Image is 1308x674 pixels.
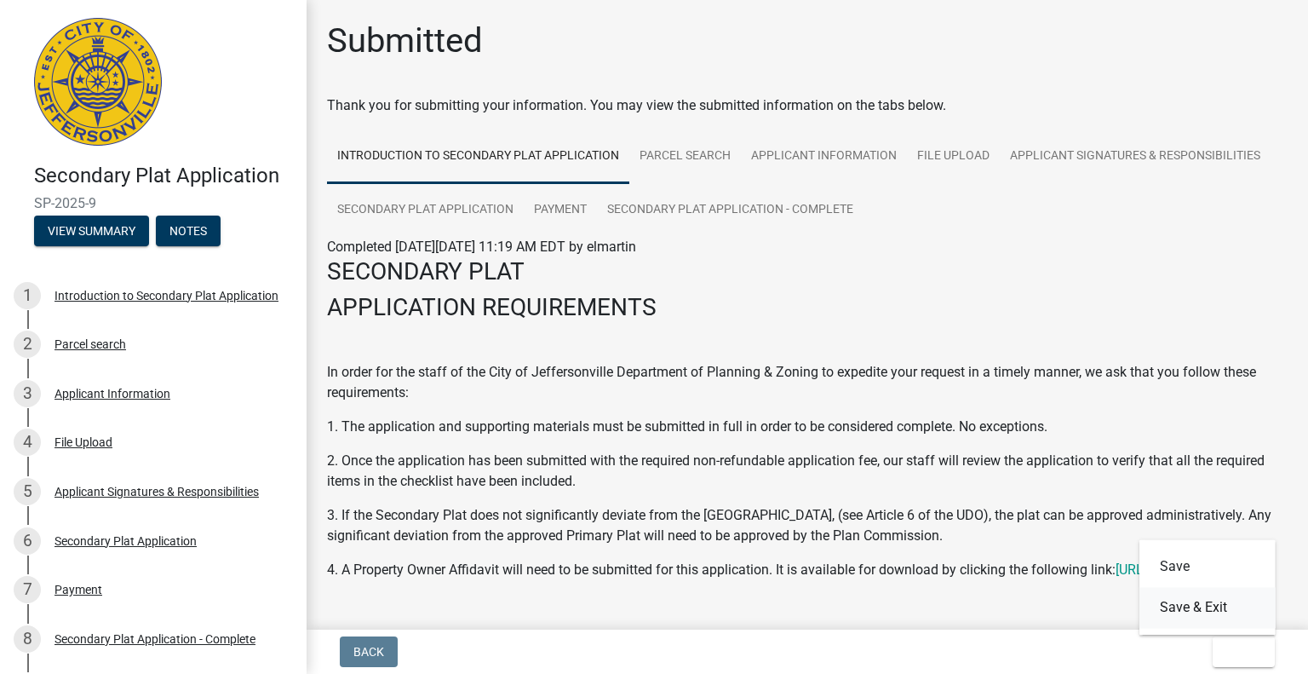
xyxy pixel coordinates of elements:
span: Back [353,645,384,659]
div: 4 [14,429,41,456]
div: File Upload [54,436,112,448]
div: Introduction to Secondary Plat Application [54,290,278,302]
div: 5 [14,478,41,505]
button: Notes [156,216,221,246]
div: Secondary Plat Application [54,535,197,547]
div: Payment [54,584,102,596]
button: View Summary [34,216,149,246]
a: [URL][DOMAIN_NAME] [1116,562,1249,578]
div: Applicant Signatures & Responsibilities [54,486,259,498]
h3: APPLICATION REQUIREMENTS [327,293,1288,322]
a: Parcel search [629,130,741,184]
p: 4. A Property Owner Affidavit will need to be submitted for this application. It is available for... [327,560,1288,580]
a: Applicant Information [741,130,907,184]
wm-modal-confirm: Notes [156,225,221,239]
a: Secondary Plat Application [327,183,524,238]
button: Save [1139,546,1276,587]
p: 1. The application and supporting materials must be submitted in full in order to be considered c... [327,417,1288,437]
wm-modal-confirm: Summary [34,225,149,239]
h1: Submitted [327,20,483,61]
div: Secondary Plat Application - Complete [54,633,255,645]
div: 3 [14,380,41,407]
div: 1 [14,282,41,309]
img: City of Jeffersonville, Indiana [34,18,162,146]
a: Applicant Signatures & Responsibilities [1000,130,1271,184]
button: Exit [1213,637,1275,667]
span: Exit [1226,645,1251,659]
p: 3. If the Secondary Plat does not significantly deviate from the [GEOGRAPHIC_DATA], (see Article ... [327,505,1288,546]
div: 7 [14,576,41,603]
h4: Secondary Plat Application [34,164,293,188]
a: Introduction to Secondary Plat Application [327,130,629,184]
a: Payment [524,183,597,238]
div: Parcel search [54,338,126,350]
button: Save & Exit [1139,587,1276,628]
a: Secondary Plat Application - Complete [597,183,863,238]
p: 2. Once the application has been submitted with the required non-refundable application fee, our ... [327,451,1288,492]
div: Exit [1139,539,1276,635]
span: SP-2025-9 [34,195,272,211]
button: Back [340,637,398,667]
div: Thank you for submitting your information. You may view the submitted information on the tabs below. [327,95,1288,116]
div: 8 [14,625,41,653]
span: Completed [DATE][DATE] 11:19 AM EDT by elmartin [327,239,636,255]
div: 6 [14,527,41,555]
h3: SECONDARY PLAT [327,257,1288,286]
p: In order for the staff of the City of Jeffersonville Department of Planning & Zoning to expedite ... [327,362,1288,403]
div: 2 [14,331,41,358]
a: File Upload [907,130,1000,184]
div: Applicant Information [54,388,170,400]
